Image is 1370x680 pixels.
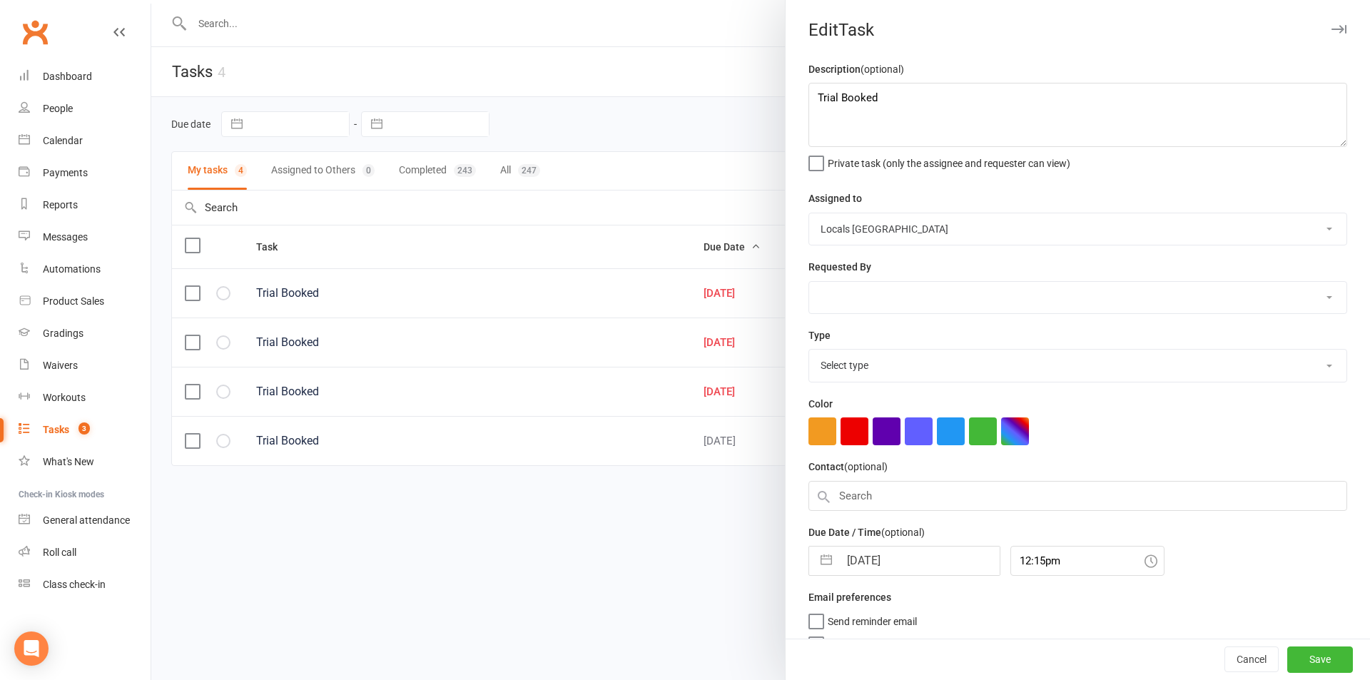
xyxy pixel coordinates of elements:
a: People [19,93,151,125]
div: What's New [43,456,94,467]
button: Cancel [1224,647,1279,673]
small: (optional) [881,527,925,538]
a: Tasks 3 [19,414,151,446]
div: Messages [43,231,88,243]
div: Product Sales [43,295,104,307]
div: People [43,103,73,114]
div: Payments [43,167,88,178]
div: Dashboard [43,71,92,82]
div: Gradings [43,328,83,339]
button: Save [1287,647,1353,673]
a: Class kiosk mode [19,569,151,601]
div: Tasks [43,424,69,435]
label: Due Date / Time [808,524,925,540]
a: Gradings [19,318,151,350]
label: Email preferences [808,589,891,605]
a: Product Sales [19,285,151,318]
a: Dashboard [19,61,151,93]
a: Calendar [19,125,151,157]
label: Color [808,396,833,412]
a: Messages [19,221,151,253]
a: What's New [19,446,151,478]
span: 3 [78,422,90,435]
div: Calendar [43,135,83,146]
a: Reports [19,189,151,221]
label: Type [808,328,831,343]
div: Reports [43,199,78,210]
label: Contact [808,459,888,475]
a: Roll call [19,537,151,569]
a: Payments [19,157,151,189]
div: Workouts [43,392,86,403]
label: Requested By [808,259,871,275]
a: Automations [19,253,151,285]
div: General attendance [43,514,130,526]
a: Clubworx [17,14,53,50]
span: Send reminder email [828,611,917,627]
div: Class check-in [43,579,106,590]
small: (optional) [861,64,904,75]
label: Description [808,61,904,77]
div: Open Intercom Messenger [14,631,49,666]
div: Waivers [43,360,78,371]
a: Workouts [19,382,151,414]
small: (optional) [844,461,888,472]
div: Edit Task [786,20,1370,40]
span: Private task (only the assignee and requester can view) [828,153,1070,169]
a: Waivers [19,350,151,382]
label: Assigned to [808,191,862,206]
input: Search [808,481,1347,511]
div: Roll call [43,547,76,558]
div: Automations [43,263,101,275]
a: General attendance kiosk mode [19,504,151,537]
span: Send "New Task" email [828,634,926,650]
